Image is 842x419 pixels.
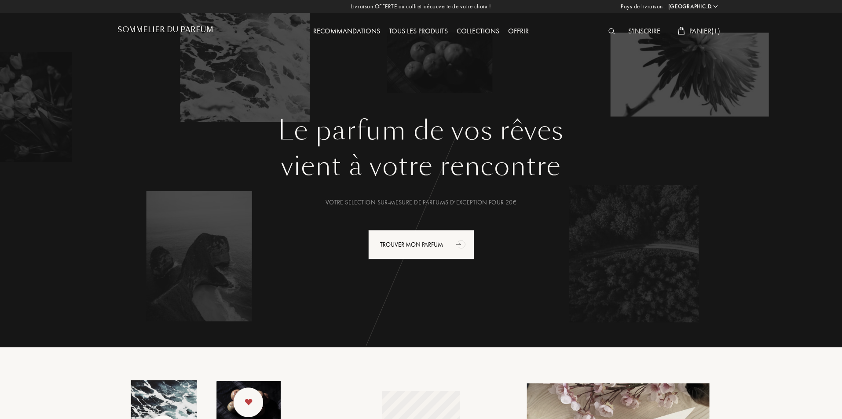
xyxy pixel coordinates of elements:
a: Recommandations [309,26,384,36]
div: Recommandations [309,26,384,37]
div: Collections [452,26,504,37]
div: S'inscrire [624,26,665,37]
div: Offrir [504,26,533,37]
a: S'inscrire [624,26,665,36]
div: animation [453,235,470,253]
span: Pays de livraison : [621,2,666,11]
img: search_icn_white.svg [608,28,615,34]
a: Sommelier du Parfum [117,26,213,37]
div: vient à votre rencontre [124,146,718,186]
a: Tous les produits [384,26,452,36]
a: Collections [452,26,504,36]
h1: Sommelier du Parfum [117,26,213,34]
div: Votre selection sur-mesure de parfums d’exception pour 20€ [124,198,718,207]
div: Tous les produits [384,26,452,37]
a: Offrir [504,26,533,36]
div: Trouver mon parfum [368,230,474,259]
h1: Le parfum de vos rêves [124,115,718,146]
span: Panier ( 1 ) [689,26,720,36]
a: Trouver mon parfumanimation [362,230,481,259]
img: cart_white.svg [678,27,685,35]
